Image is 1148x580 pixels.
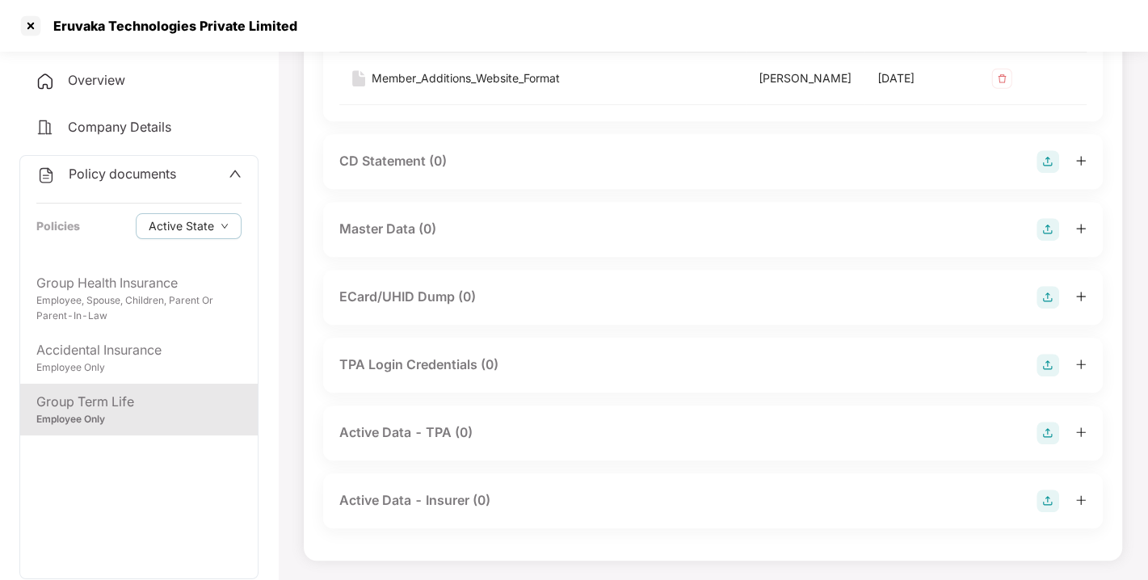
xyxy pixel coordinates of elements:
[36,273,242,293] div: Group Health Insurance
[339,422,473,443] div: Active Data - TPA (0)
[1075,494,1087,506] span: plus
[36,412,242,427] div: Employee Only
[1075,291,1087,302] span: plus
[1037,218,1059,241] img: svg+xml;base64,PHN2ZyB4bWxucz0iaHR0cDovL3d3dy53My5vcmcvMjAwMC9zdmciIHdpZHRoPSIyOCIgaGVpZ2h0PSIyOC...
[44,18,297,34] div: Eruvaka Technologies Private Limited
[339,287,476,307] div: ECard/UHID Dump (0)
[352,70,365,86] img: svg+xml;base64,PHN2ZyB4bWxucz0iaHR0cDovL3d3dy53My5vcmcvMjAwMC9zdmciIHdpZHRoPSIxNiIgaGVpZ2h0PSIyMC...
[36,217,80,235] div: Policies
[372,69,560,87] div: Member_Additions_Website_Format
[759,69,852,87] div: [PERSON_NAME]
[36,340,242,360] div: Accidental Insurance
[1037,150,1059,173] img: svg+xml;base64,PHN2ZyB4bWxucz0iaHR0cDovL3d3dy53My5vcmcvMjAwMC9zdmciIHdpZHRoPSIyOCIgaGVpZ2h0PSIyOC...
[339,151,447,171] div: CD Statement (0)
[877,69,963,87] div: [DATE]
[36,293,242,324] div: Employee, Spouse, Children, Parent Or Parent-In-Law
[1037,422,1059,444] img: svg+xml;base64,PHN2ZyB4bWxucz0iaHR0cDovL3d3dy53My5vcmcvMjAwMC9zdmciIHdpZHRoPSIyOCIgaGVpZ2h0PSIyOC...
[136,213,242,239] button: Active Statedown
[36,72,55,91] img: svg+xml;base64,PHN2ZyB4bWxucz0iaHR0cDovL3d3dy53My5vcmcvMjAwMC9zdmciIHdpZHRoPSIyNCIgaGVpZ2h0PSIyNC...
[68,72,125,88] span: Overview
[36,392,242,412] div: Group Term Life
[229,167,242,180] span: up
[36,166,56,185] img: svg+xml;base64,PHN2ZyB4bWxucz0iaHR0cDovL3d3dy53My5vcmcvMjAwMC9zdmciIHdpZHRoPSIyNCIgaGVpZ2h0PSIyNC...
[339,355,498,375] div: TPA Login Credentials (0)
[149,217,214,235] span: Active State
[1037,286,1059,309] img: svg+xml;base64,PHN2ZyB4bWxucz0iaHR0cDovL3d3dy53My5vcmcvMjAwMC9zdmciIHdpZHRoPSIyOCIgaGVpZ2h0PSIyOC...
[36,360,242,376] div: Employee Only
[68,119,171,135] span: Company Details
[1075,155,1087,166] span: plus
[36,118,55,137] img: svg+xml;base64,PHN2ZyB4bWxucz0iaHR0cDovL3d3dy53My5vcmcvMjAwMC9zdmciIHdpZHRoPSIyNCIgaGVpZ2h0PSIyNC...
[221,222,229,231] span: down
[989,65,1015,91] img: svg+xml;base64,PHN2ZyB4bWxucz0iaHR0cDovL3d3dy53My5vcmcvMjAwMC9zdmciIHdpZHRoPSIzMiIgaGVpZ2h0PSIzMi...
[1075,359,1087,370] span: plus
[69,166,176,182] span: Policy documents
[339,490,490,511] div: Active Data - Insurer (0)
[1075,427,1087,438] span: plus
[1037,490,1059,512] img: svg+xml;base64,PHN2ZyB4bWxucz0iaHR0cDovL3d3dy53My5vcmcvMjAwMC9zdmciIHdpZHRoPSIyOCIgaGVpZ2h0PSIyOC...
[339,219,436,239] div: Master Data (0)
[1075,223,1087,234] span: plus
[1037,354,1059,376] img: svg+xml;base64,PHN2ZyB4bWxucz0iaHR0cDovL3d3dy53My5vcmcvMjAwMC9zdmciIHdpZHRoPSIyOCIgaGVpZ2h0PSIyOC...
